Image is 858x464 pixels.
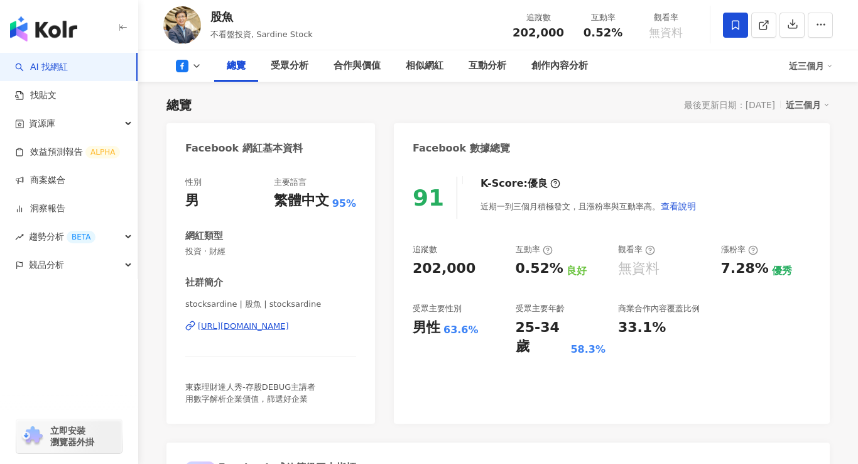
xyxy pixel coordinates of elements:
div: 優良 [528,177,548,191]
div: 7.28% [721,259,769,279]
a: chrome extension立即安裝 瀏覽器外掛 [16,419,122,453]
div: 合作與價值 [334,58,381,74]
span: 無資料 [649,26,683,39]
span: 立即安裝 瀏覽器外掛 [50,425,94,448]
img: KOL Avatar [163,6,201,44]
span: 趨勢分析 [29,223,95,251]
div: 33.1% [618,318,666,338]
a: 洞察報告 [15,202,65,215]
div: 男性 [413,318,440,338]
div: 社群簡介 [185,276,223,289]
div: 受眾主要年齡 [516,303,565,314]
div: 漲粉率 [721,244,758,255]
div: 性別 [185,177,202,188]
div: 63.6% [443,323,479,337]
div: 總覽 [166,96,192,114]
div: 互動率 [516,244,553,255]
a: 效益預測報告ALPHA [15,146,120,158]
div: 創作內容分析 [531,58,588,74]
div: 無資料 [618,259,660,279]
div: 股魚 [210,9,313,25]
a: 找貼文 [15,89,57,102]
div: 網紅類型 [185,229,223,243]
div: 總覽 [227,58,246,74]
div: 互動分析 [469,58,506,74]
div: 受眾主要性別 [413,303,462,314]
div: 近三個月 [789,56,833,76]
span: 競品分析 [29,251,64,279]
div: 優秀 [772,264,792,278]
span: 東森理財達人秀-存股DEBUG主講者 用數字解析企業價值，篩選好企業 [185,382,315,403]
span: rise [15,233,24,241]
div: 追蹤數 [513,11,564,24]
div: 91 [413,185,444,211]
div: 追蹤數 [413,244,437,255]
button: 查看說明 [660,194,697,219]
a: 商案媒合 [15,174,65,187]
div: 繁體中文 [274,191,329,211]
div: BETA [67,231,95,243]
div: 最後更新日期：[DATE] [684,100,775,110]
div: 58.3% [570,343,605,356]
div: Facebook 網紅基本資料 [185,141,303,155]
div: [URL][DOMAIN_NAME] [198,321,289,332]
div: 202,000 [413,259,475,279]
div: 男 [185,191,199,211]
div: K-Score : [481,177,560,191]
div: Facebook 數據總覽 [413,141,510,155]
span: stocksardine | 股魚 | stocksardine [185,299,356,310]
div: 良好 [567,264,587,278]
div: 商業合作內容覆蓋比例 [618,303,700,314]
div: 相似網紅 [406,58,443,74]
div: 觀看率 [642,11,690,24]
span: 資源庫 [29,109,55,138]
a: [URL][DOMAIN_NAME] [185,321,356,332]
span: 0.52% [584,26,622,39]
div: 受眾分析 [271,58,308,74]
div: 近期一到三個月積極發文，且漲粉率與互動率高。 [481,194,697,219]
span: 95% [332,197,356,211]
div: 25-34 歲 [516,318,568,357]
div: 互動率 [579,11,627,24]
img: logo [10,16,77,41]
div: 主要語言 [274,177,307,188]
span: 投資 · 財經 [185,246,356,257]
img: chrome extension [20,426,45,446]
div: 近三個月 [786,97,830,113]
a: searchAI 找網紅 [15,61,68,74]
span: 查看說明 [661,201,696,211]
div: 觀看率 [618,244,655,255]
div: 0.52% [516,259,563,279]
span: 不看盤投資, Sardine Stock [210,30,313,39]
span: 202,000 [513,26,564,39]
